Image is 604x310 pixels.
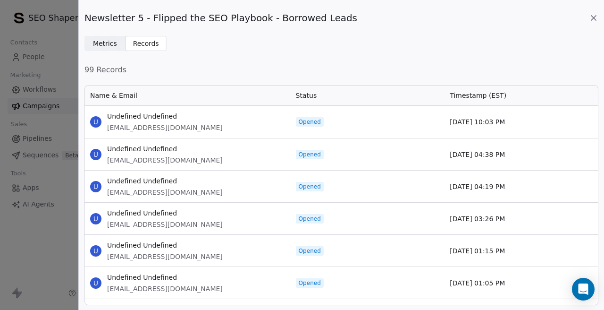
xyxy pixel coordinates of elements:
[450,246,505,256] span: [DATE] 01:15 PM
[572,278,595,301] div: Open Intercom Messenger
[299,118,321,126] span: Opened
[107,208,223,218] span: Undefined Undefined
[90,245,101,257] span: U
[90,277,101,289] span: U
[107,241,223,250] span: Undefined Undefined
[450,182,505,191] span: [DATE] 04:19 PM
[90,181,101,192] span: U
[107,123,223,132] span: [EMAIL_ADDRESS][DOMAIN_NAME]
[450,214,505,224] span: [DATE] 03:26 PM
[299,183,321,190] span: Opened
[107,220,223,229] span: [EMAIL_ADDRESS][DOMAIN_NAME]
[107,284,223,293] span: [EMAIL_ADDRESS][DOMAIN_NAME]
[450,91,506,100] span: Timestamp (EST)
[107,155,223,165] span: [EMAIL_ADDRESS][DOMAIN_NAME]
[90,91,137,100] span: Name & Email
[107,188,223,197] span: [EMAIL_ADDRESS][DOMAIN_NAME]
[107,144,223,154] span: Undefined Undefined
[90,213,101,224] span: U
[299,247,321,255] span: Opened
[93,39,117,49] span: Metrics
[299,151,321,158] span: Opened
[107,273,223,282] span: Undefined Undefined
[299,215,321,223] span: Opened
[107,176,223,186] span: Undefined Undefined
[107,112,223,121] span: Undefined Undefined
[84,64,598,76] span: 99 Records
[90,116,101,128] span: U
[84,106,598,306] div: grid
[107,252,223,261] span: [EMAIL_ADDRESS][DOMAIN_NAME]
[450,117,505,127] span: [DATE] 10:03 PM
[90,149,101,160] span: U
[450,278,505,288] span: [DATE] 01:05 PM
[450,150,505,159] span: [DATE] 04:38 PM
[296,91,317,100] span: Status
[84,11,357,25] span: Newsletter 5 - Flipped the SEO Playbook - Borrowed Leads
[299,279,321,287] span: Opened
